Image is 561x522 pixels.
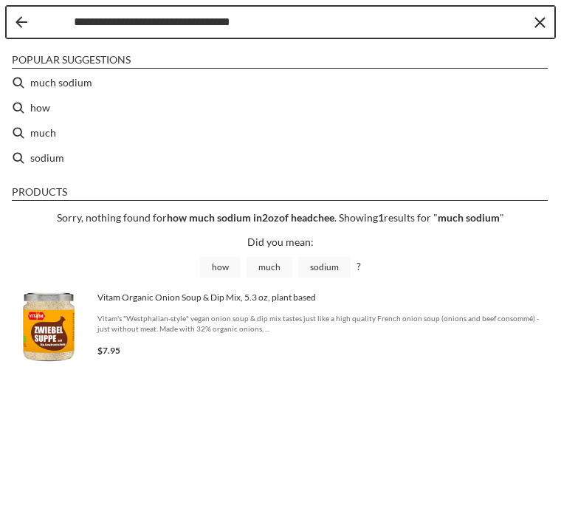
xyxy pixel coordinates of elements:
li: Products [12,185,548,201]
li: Popular suggestions [12,53,548,69]
span: Showing results for " " [339,211,504,224]
b: 1 [378,211,384,224]
button: Clear [532,15,547,30]
button: Back [16,16,27,28]
li: sodium [6,145,555,171]
span: $7.95 [97,345,120,356]
a: much [247,257,292,278]
li: how [6,95,555,120]
a: much sodium [438,211,500,224]
span: Vitam's "Westphalian-style" vegan onion soup & dip mix tastes just like a high quality French oni... [97,313,549,334]
div: Did you mean: ? [13,233,548,277]
li: Vitam Organic Onion Soup & Dip Mix, 5.3 oz, plant based [6,284,555,370]
li: much sodium [6,70,555,95]
span: Sorry, nothing found for . [57,211,337,224]
a: how [200,257,241,278]
a: sodium [298,257,351,278]
a: Vitam Organic Onion Soup & Dip Mix, 5.3 oz, plant basedVitam's "Westphalian-style" vegan onion so... [12,290,549,364]
li: much [6,120,555,145]
b: how much sodium in2ozof headchee [167,211,334,224]
span: Vitam Organic Onion Soup & Dip Mix, 5.3 oz, plant based [97,292,549,303]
